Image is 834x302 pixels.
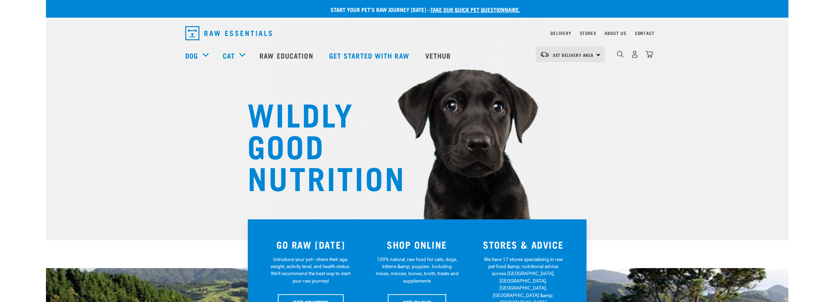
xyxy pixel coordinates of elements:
[223,50,235,61] a: Cat
[185,26,272,40] img: Raw Essentials Logo
[51,5,794,14] p: Start your pet’s raw journey [DATE] –
[553,54,594,56] span: Set Delivery Area
[322,41,418,70] a: Get started with Raw
[252,41,322,70] a: Raw Education
[375,256,459,285] p: 100% natural, raw food for cats, dogs, kittens &amp; puppies. Including mixes, minces, bones, bro...
[262,239,360,250] h3: GO RAW [DATE]
[368,239,466,250] h3: SHOP ONLINE
[430,8,520,11] a: take our quick pet questionnaire.
[605,32,626,34] a: About Us
[269,256,352,285] p: Introduce your pet—share their age, weight, activity level, and health status. We'll recommend th...
[617,51,624,58] img: home-icon-1@2x.png
[540,51,549,58] img: van-moving.png
[418,41,460,70] a: Vethub
[247,97,389,193] h1: WILDLY GOOD NUTRITION
[180,23,655,43] nav: dropdown navigation
[635,32,655,34] a: Contact
[185,50,198,61] a: Dog
[46,41,788,70] nav: dropdown navigation
[646,51,653,58] img: home-icon@2x.png
[474,239,572,250] h3: STORES & ADVICE
[580,32,596,34] a: Stores
[631,51,638,58] img: user.png
[550,32,571,34] a: Delivery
